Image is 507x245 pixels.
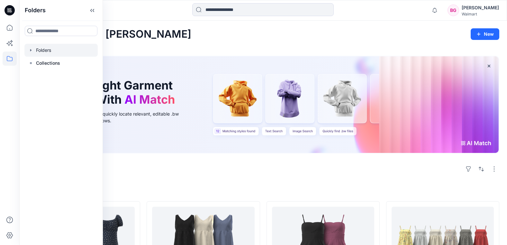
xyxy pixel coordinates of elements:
div: Use text or image search to quickly locate relevant, editable .bw files for faster design workflows. [43,110,188,124]
h2: Welcome back, [PERSON_NAME] [27,28,191,40]
h4: Styles [27,187,499,195]
div: [PERSON_NAME] [462,4,499,12]
button: New [471,28,499,40]
div: BG [448,5,459,16]
span: AI Match [124,92,175,107]
h1: Find the Right Garment Instantly With [43,79,178,106]
div: Walmart [462,12,499,16]
p: Collections [36,59,60,67]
